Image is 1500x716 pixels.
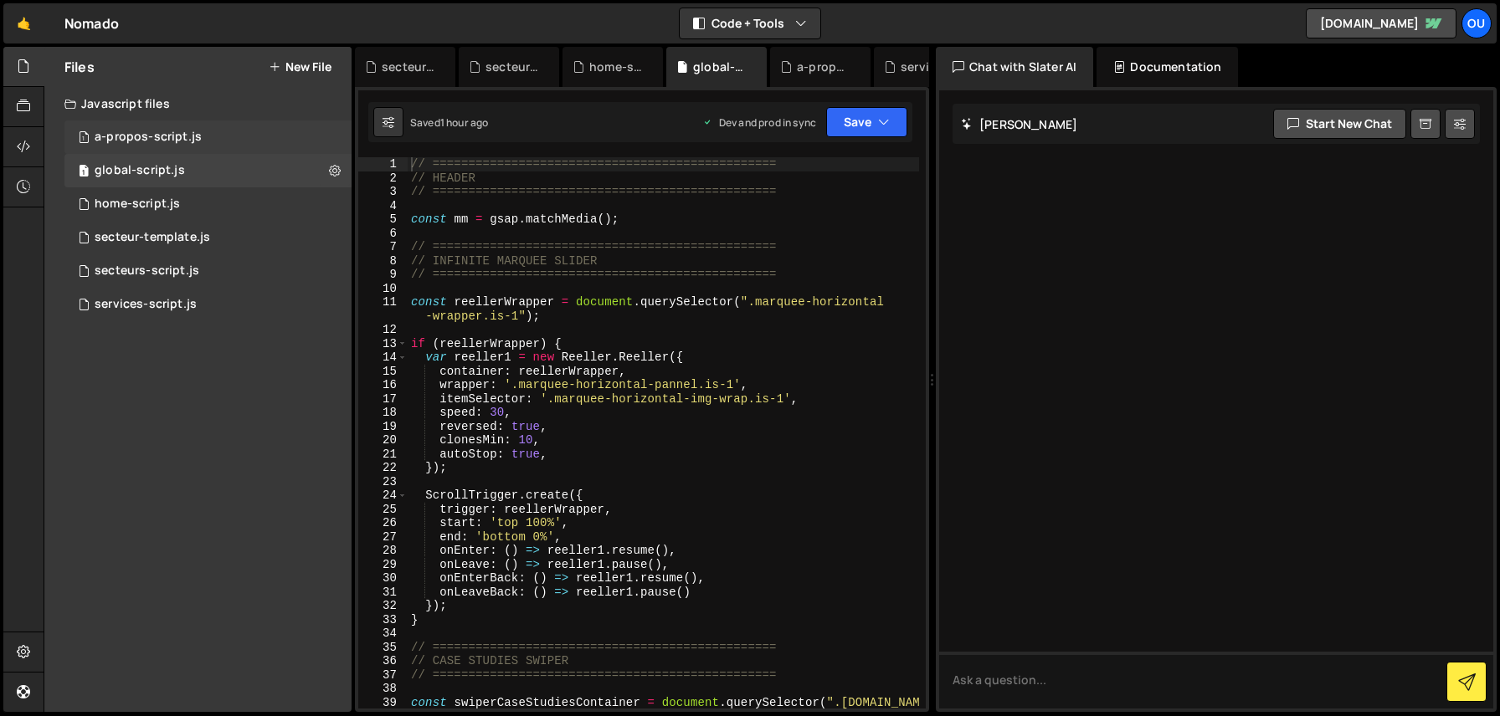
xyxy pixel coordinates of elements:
[358,295,408,323] div: 11
[358,599,408,613] div: 32
[826,107,907,137] button: Save
[358,240,408,254] div: 7
[358,530,408,545] div: 27
[440,115,489,130] div: 1 hour ago
[358,350,408,365] div: 14
[358,613,408,627] div: 33
[1097,47,1238,87] div: Documentation
[358,558,408,572] div: 29
[358,420,408,434] div: 19
[702,115,816,130] div: Dev and prod in sync
[358,682,408,696] div: 38
[358,227,408,241] div: 6
[410,115,488,130] div: Saved
[358,544,408,558] div: 28
[3,3,44,43] a: 🤙
[358,337,408,351] div: 13
[358,323,408,337] div: 12
[358,157,408,171] div: 1
[485,59,539,75] div: secteur-template.js
[79,132,89,146] span: 1
[693,59,747,75] div: global-script.js
[358,488,408,503] div: 24
[64,254,352,288] div: 17118/47897.js
[358,447,408,462] div: 21
[589,59,643,75] div: home-script.js
[358,654,408,668] div: 36
[1306,8,1456,38] a: [DOMAIN_NAME]
[358,641,408,655] div: 35
[64,58,95,76] h2: Files
[44,87,352,120] div: Javascript files
[680,8,820,38] button: Code + Tools
[95,297,197,312] div: services-script.js
[95,263,199,279] div: secteurs-script.js
[358,406,408,420] div: 18
[936,47,1093,87] div: Chat with Slater AI
[358,254,408,268] div: 8
[358,212,408,227] div: 5
[358,378,408,392] div: 16
[1273,109,1406,139] button: Start new chat
[358,586,408,600] div: 31
[358,516,408,530] div: 26
[358,626,408,641] div: 34
[64,221,352,254] div: 17118/47993.js
[382,59,435,75] div: secteurs-script.js
[358,461,408,475] div: 22
[358,199,408,213] div: 4
[358,171,408,186] div: 2
[358,392,408,407] div: 17
[358,185,408,199] div: 3
[358,433,408,447] div: 20
[358,668,408,683] div: 37
[1461,8,1492,38] a: Ou
[358,268,408,282] div: 9
[358,571,408,586] div: 30
[901,59,954,75] div: services-script.js
[358,475,408,489] div: 23
[95,230,210,245] div: secteur-template.js
[79,166,89,179] span: 1
[95,197,180,212] div: home-script.js
[358,365,408,379] div: 15
[64,187,352,221] div: 17118/48013.js
[64,288,352,321] div: 17118/48111.js
[64,120,352,154] div: 17118/48365.js
[358,282,408,296] div: 10
[64,154,352,187] div: 17118/47216.js
[95,163,185,178] div: global-script.js
[797,59,850,75] div: a-propos-script.js
[961,116,1077,132] h2: [PERSON_NAME]
[358,503,408,517] div: 25
[95,130,202,145] div: a-propos-script.js
[64,13,119,33] div: Nomado
[269,60,331,74] button: New File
